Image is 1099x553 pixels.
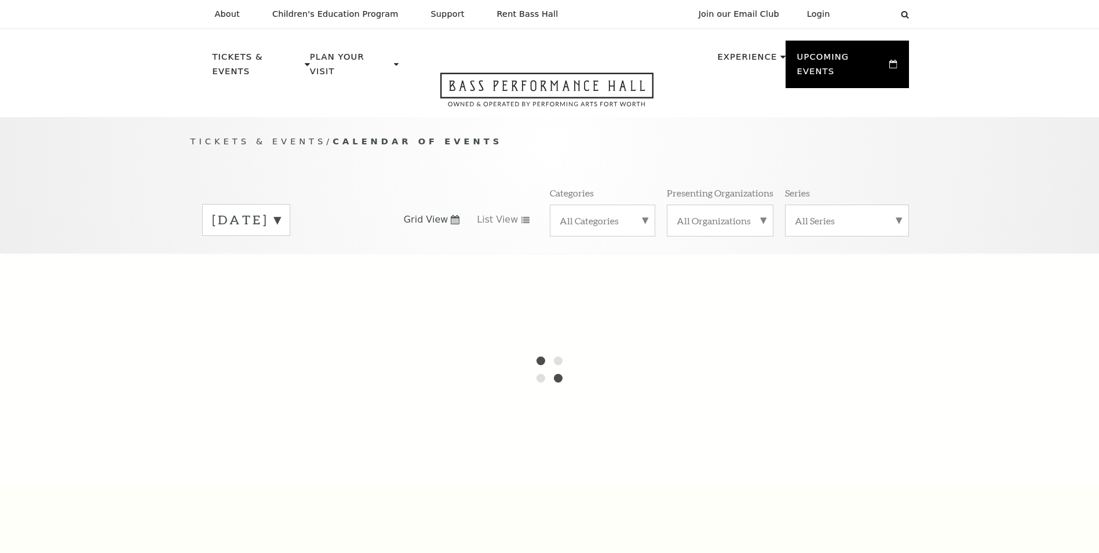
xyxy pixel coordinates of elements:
[717,50,777,71] p: Experience
[785,187,810,199] p: Series
[431,9,465,19] p: Support
[797,50,887,85] p: Upcoming Events
[310,50,391,85] p: Plan Your Visit
[849,9,890,20] select: Select:
[497,9,558,19] p: Rent Bass Hall
[560,214,645,227] label: All Categories
[191,134,909,149] p: /
[333,136,502,146] span: Calendar of Events
[477,213,518,226] span: List View
[213,50,302,85] p: Tickets & Events
[677,214,764,227] label: All Organizations
[667,187,773,199] p: Presenting Organizations
[215,9,240,19] p: About
[272,9,399,19] p: Children's Education Program
[404,213,448,226] span: Grid View
[212,211,280,229] label: [DATE]
[191,136,327,146] span: Tickets & Events
[795,214,899,227] label: All Series
[550,187,594,199] p: Categories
